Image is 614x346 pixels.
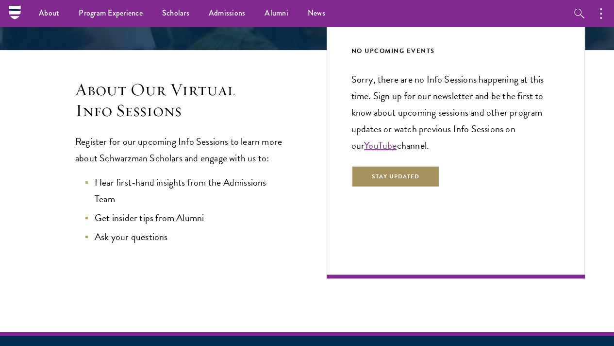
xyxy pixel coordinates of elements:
div: NO UPCOMING EVENTS [351,46,561,56]
button: Stay Updated [351,166,440,188]
li: Ask your questions [85,228,288,245]
p: Sorry, there are no Info Sessions happening at this time. Sign up for our newsletter and be the f... [351,71,561,154]
li: Get insider tips from Alumni [85,209,288,226]
li: Hear first-hand insights from the Admissions Team [85,174,288,207]
h3: About Our Virtual Info Sessions [75,79,288,121]
p: Register for our upcoming Info Sessions to learn more about Schwarzman Scholars and engage with u... [75,133,288,166]
a: YouTube [364,138,397,153]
